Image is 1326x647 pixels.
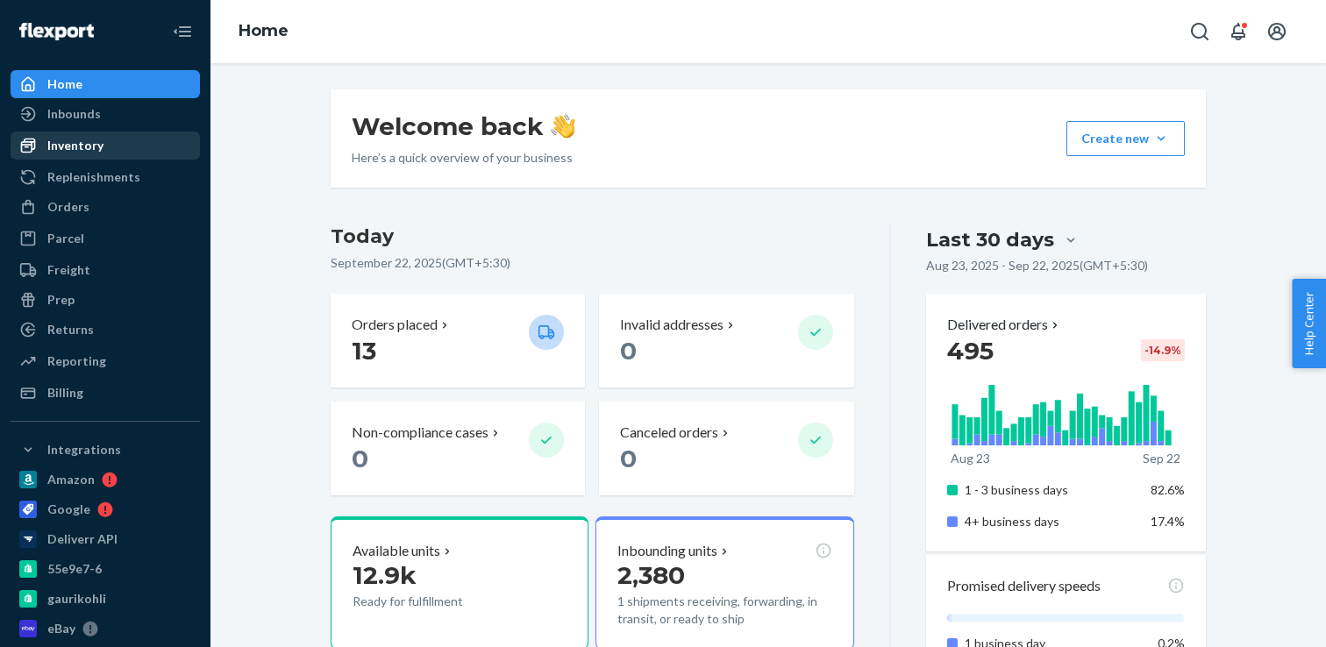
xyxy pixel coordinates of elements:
[353,560,417,590] span: 12.9k
[353,593,515,610] p: Ready for fulfillment
[617,593,831,628] p: 1 shipments receiving, forwarding, in transit, or ready to ship
[47,198,89,216] div: Orders
[551,114,575,139] img: hand-wave emoji
[11,466,200,494] a: Amazon
[599,402,853,495] button: Canceled orders 0
[11,436,200,464] button: Integrations
[1066,121,1185,156] button: Create new
[47,75,82,93] div: Home
[11,555,200,583] a: 55e9e7-6
[11,347,200,375] a: Reporting
[331,402,585,495] button: Non-compliance cases 0
[1151,482,1185,497] span: 82.6%
[951,450,990,467] p: Aug 23
[47,384,83,402] div: Billing
[947,336,994,366] span: 495
[617,560,685,590] span: 2,380
[11,256,200,284] a: Freight
[1292,279,1326,368] button: Help Center
[331,254,854,272] p: September 22, 2025 ( GMT+5:30 )
[353,541,440,561] p: Available units
[47,230,84,247] div: Parcel
[1259,14,1294,49] button: Open account menu
[352,444,368,473] span: 0
[47,620,75,637] div: eBay
[620,315,724,335] p: Invalid addresses
[47,321,94,338] div: Returns
[926,257,1148,274] p: Aug 23, 2025 - Sep 22, 2025 ( GMT+5:30 )
[11,379,200,407] a: Billing
[947,576,1101,596] p: Promised delivery speeds
[11,615,200,643] a: eBay
[11,495,200,523] a: Google
[331,294,585,387] button: Orders placed 13
[47,137,103,154] div: Inventory
[19,23,94,40] img: Flexport logo
[47,471,95,488] div: Amazon
[620,423,718,443] p: Canceled orders
[965,481,1137,499] p: 1 - 3 business days
[47,291,75,309] div: Prep
[965,513,1137,530] p: 4+ business days
[47,590,106,608] div: gaurikohli
[617,541,717,561] p: Inbounding units
[620,336,637,366] span: 0
[352,423,488,443] p: Non-compliance cases
[47,168,140,186] div: Replenishments
[47,530,118,548] div: Deliverr API
[1221,14,1256,49] button: Open notifications
[11,585,200,613] a: gaurikohli
[1182,14,1217,49] button: Open Search Box
[11,100,200,128] a: Inbounds
[11,193,200,221] a: Orders
[1151,514,1185,529] span: 17.4%
[352,149,575,167] p: Here’s a quick overview of your business
[11,163,200,191] a: Replenishments
[11,132,200,160] a: Inventory
[947,315,1062,335] button: Delivered orders
[352,110,575,142] h1: Welcome back
[1141,339,1185,361] div: -14.9 %
[47,560,102,578] div: 55e9e7-6
[47,261,90,279] div: Freight
[926,226,1054,253] div: Last 30 days
[11,286,200,314] a: Prep
[620,444,637,473] span: 0
[239,21,289,40] a: Home
[165,14,200,49] button: Close Navigation
[11,70,200,98] a: Home
[47,501,90,518] div: Google
[47,441,121,459] div: Integrations
[599,294,853,387] button: Invalid addresses 0
[225,6,303,57] ol: breadcrumbs
[47,352,106,370] div: Reporting
[11,525,200,553] a: Deliverr API
[11,316,200,344] a: Returns
[331,223,854,251] h3: Today
[352,336,376,366] span: 13
[11,224,200,252] a: Parcel
[352,315,438,335] p: Orders placed
[47,105,101,123] div: Inbounds
[1143,450,1180,467] p: Sep 22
